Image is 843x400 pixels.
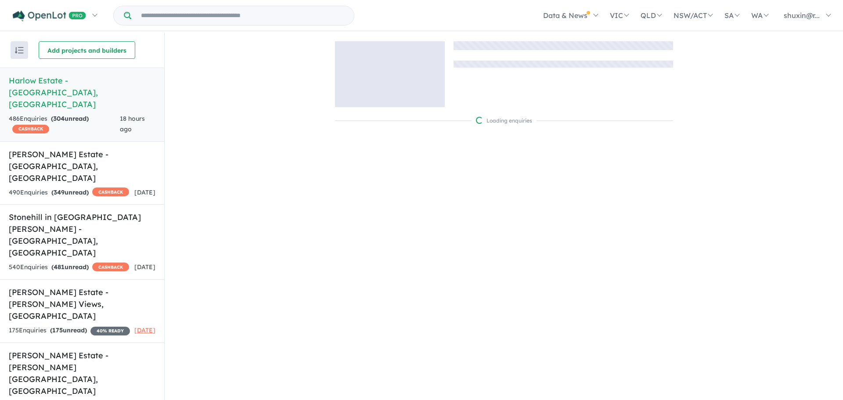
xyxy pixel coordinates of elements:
h5: Stonehill in [GEOGRAPHIC_DATA][PERSON_NAME] - [GEOGRAPHIC_DATA] , [GEOGRAPHIC_DATA] [9,211,155,259]
span: 304 [53,115,65,123]
div: Loading enquiries [476,116,532,125]
h5: Harlow Estate - [GEOGRAPHIC_DATA] , [GEOGRAPHIC_DATA] [9,75,155,110]
span: CASHBACK [92,187,129,196]
h5: [PERSON_NAME] Estate - [PERSON_NAME] Views , [GEOGRAPHIC_DATA] [9,286,155,322]
input: Try estate name, suburb, builder or developer [133,6,352,25]
span: CASHBACK [12,125,49,133]
span: 175 [52,326,63,334]
span: shuxin@r... [784,11,820,20]
strong: ( unread) [51,115,89,123]
div: 540 Enquir ies [9,262,129,273]
span: CASHBACK [92,263,129,271]
span: 481 [54,263,65,271]
span: [DATE] [134,326,155,334]
div: 486 Enquir ies [9,114,120,135]
span: 40 % READY [90,327,130,335]
div: 175 Enquir ies [9,325,130,336]
h5: [PERSON_NAME] Estate - [GEOGRAPHIC_DATA] , [GEOGRAPHIC_DATA] [9,148,155,184]
span: [DATE] [134,188,155,196]
div: 490 Enquir ies [9,187,129,198]
span: 349 [54,188,65,196]
strong: ( unread) [50,326,87,334]
img: Openlot PRO Logo White [13,11,86,22]
span: [DATE] [134,263,155,271]
img: sort.svg [15,47,24,54]
h5: [PERSON_NAME] Estate - [PERSON_NAME][GEOGRAPHIC_DATA] , [GEOGRAPHIC_DATA] [9,350,155,397]
button: Add projects and builders [39,41,135,59]
span: 18 hours ago [120,115,145,133]
strong: ( unread) [51,263,89,271]
strong: ( unread) [51,188,89,196]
